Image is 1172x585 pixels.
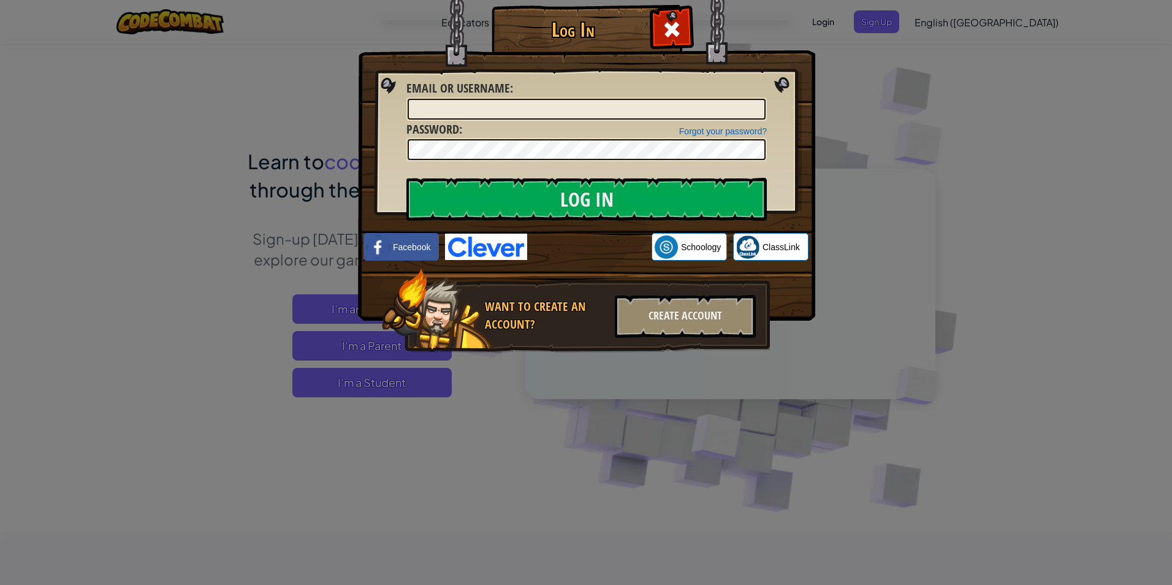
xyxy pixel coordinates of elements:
[527,234,652,261] iframe: Sign in with Google Button
[495,19,651,40] h1: Log In
[736,235,759,259] img: classlink-logo-small.png
[763,241,800,253] span: ClassLink
[367,235,390,259] img: facebook_small.png
[681,241,721,253] span: Schoology
[615,295,756,338] div: Create Account
[406,121,462,139] label: :
[406,80,510,96] span: Email or Username
[406,121,459,137] span: Password
[485,298,607,333] div: Want to create an account?
[406,178,767,221] input: Log In
[406,80,513,97] label: :
[445,234,527,260] img: clever-logo-blue.png
[393,241,430,253] span: Facebook
[679,126,767,136] a: Forgot your password?
[655,235,678,259] img: schoology.png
